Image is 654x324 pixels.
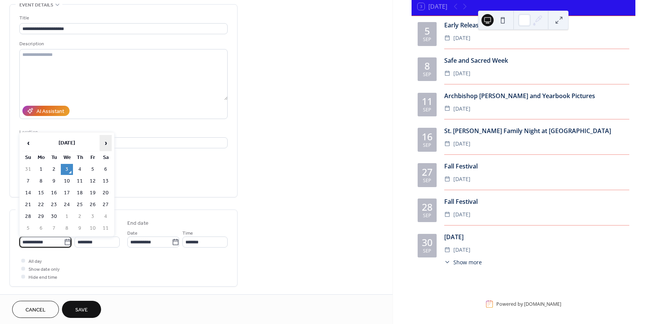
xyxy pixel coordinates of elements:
[35,164,47,175] td: 1
[48,152,60,163] th: Tu
[424,26,430,36] div: 5
[19,14,226,22] div: Title
[424,61,430,71] div: 8
[422,132,432,141] div: 16
[35,176,47,187] td: 8
[48,211,60,222] td: 30
[29,257,42,265] span: All day
[22,164,34,175] td: 31
[100,187,112,199] td: 20
[61,223,73,234] td: 8
[100,135,111,151] span: ›
[100,176,112,187] td: 13
[453,245,470,254] span: [DATE]
[100,164,112,175] td: 6
[453,33,470,43] span: [DATE]
[453,139,470,148] span: [DATE]
[36,108,64,116] div: AI Assistant
[35,135,99,151] th: [DATE]
[61,187,73,199] td: 17
[22,223,34,234] td: 5
[444,126,629,135] div: St. [PERSON_NAME] Family Night at [GEOGRAPHIC_DATA]
[48,199,60,210] td: 23
[87,187,99,199] td: 19
[422,97,432,106] div: 11
[444,258,482,266] button: ​Show more
[74,199,86,210] td: 25
[22,176,34,187] td: 7
[444,258,450,266] div: ​
[74,176,86,187] td: 11
[61,152,73,163] th: We
[35,199,47,210] td: 22
[444,197,629,206] div: Fall Festival
[19,128,226,136] div: Location
[62,301,101,318] button: Save
[423,143,431,148] div: Sep
[25,306,46,314] span: Cancel
[422,238,432,247] div: 30
[444,33,450,43] div: ​
[100,211,112,222] td: 4
[35,187,47,199] td: 15
[444,232,629,241] div: [DATE]
[22,106,70,116] button: AI Assistant
[453,258,482,266] span: Show more
[444,175,450,184] div: ​
[74,187,86,199] td: 18
[87,176,99,187] td: 12
[524,301,561,307] a: [DOMAIN_NAME]
[423,108,431,113] div: Sep
[22,135,34,151] span: ‹
[61,199,73,210] td: 24
[127,219,149,227] div: End date
[87,152,99,163] th: Fr
[22,152,34,163] th: Su
[29,265,60,273] span: Show date only
[19,1,53,9] span: Event details
[444,104,450,113] div: ​
[453,104,470,113] span: [DATE]
[22,199,34,210] td: 21
[100,223,112,234] td: 11
[444,210,450,219] div: ​
[422,167,432,177] div: 27
[12,301,59,318] button: Cancel
[444,245,450,254] div: ​
[87,164,99,175] td: 5
[453,210,470,219] span: [DATE]
[453,175,470,184] span: [DATE]
[35,211,47,222] td: 29
[61,176,73,187] td: 10
[75,306,88,314] span: Save
[444,56,629,65] div: Safe and Sacred Week
[453,69,470,78] span: [DATE]
[422,202,432,212] div: 28
[19,40,226,48] div: Description
[22,187,34,199] td: 14
[444,162,629,171] div: Fall Festival
[423,249,431,254] div: Sep
[100,199,112,210] td: 27
[48,223,60,234] td: 7
[61,211,73,222] td: 1
[35,223,47,234] td: 6
[423,178,431,183] div: Sep
[48,176,60,187] td: 9
[87,211,99,222] td: 3
[496,301,561,307] div: Powered by
[87,223,99,234] td: 10
[29,273,57,281] span: Hide end time
[22,211,34,222] td: 28
[127,229,138,237] span: Date
[74,164,86,175] td: 4
[444,139,450,148] div: ​
[74,152,86,163] th: Th
[444,91,629,100] div: Archbishop [PERSON_NAME] and Yearbook Pictures
[48,187,60,199] td: 16
[423,213,431,218] div: Sep
[35,152,47,163] th: Mo
[423,37,431,42] div: Sep
[87,199,99,210] td: 26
